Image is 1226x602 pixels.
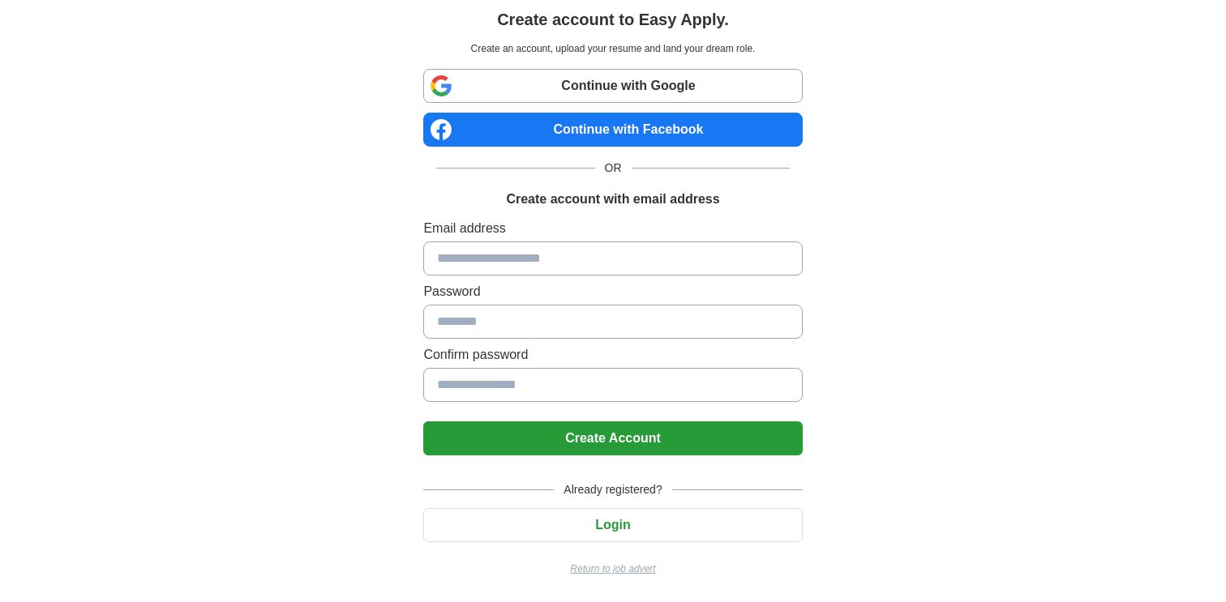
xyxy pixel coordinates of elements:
[423,508,802,542] button: Login
[423,421,802,455] button: Create Account
[497,7,729,32] h1: Create account to Easy Apply.
[554,481,671,498] span: Already registered?
[423,561,802,576] a: Return to job advert
[595,160,632,177] span: OR
[423,282,802,301] label: Password
[506,190,719,209] h1: Create account with email address
[427,41,799,56] p: Create an account, upload your resume and land your dream role.
[423,69,802,103] a: Continue with Google
[423,113,802,147] a: Continue with Facebook
[423,518,802,532] a: Login
[423,345,802,365] label: Confirm password
[423,219,802,238] label: Email address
